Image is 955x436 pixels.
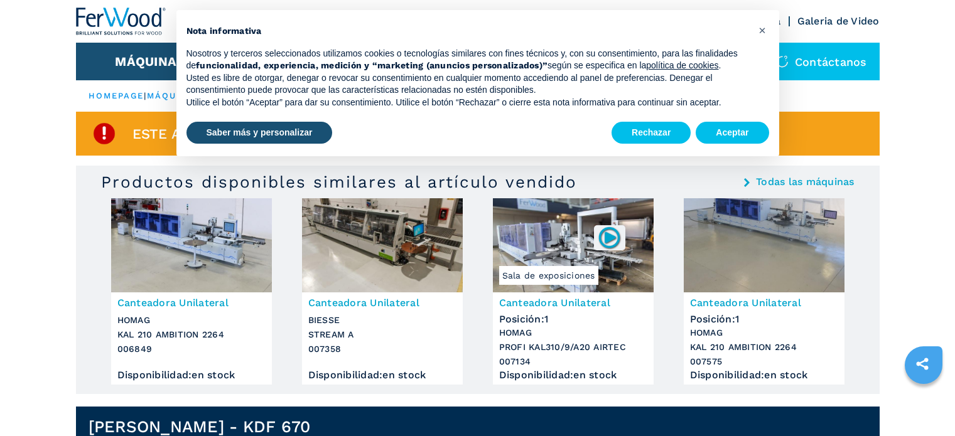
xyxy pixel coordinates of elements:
a: Canteadora Unilateral HOMAG PROFI KAL310/9/A20 AIRTECSala de exposiciones007134Canteadora Unilate... [493,198,654,385]
h3: HOMAG PROFI KAL310/9/A20 AIRTEC 007134 [499,326,647,369]
div: Contáctanos [763,43,880,80]
p: Utilice el botón “Aceptar” para dar su consentimiento. Utilice el botón “Rechazar” o cierre esta ... [186,97,749,109]
iframe: Chat [902,380,946,427]
a: Canteadora Unilateral HOMAG KAL 210 AMBITION 2264Canteadora UnilateralHOMAGKAL 210 AMBITION 22640... [111,198,272,385]
button: Saber más y personalizar [186,122,333,144]
h3: Canteadora Unilateral [690,295,838,310]
a: Canteadora Unilateral HOMAG KAL 210 AMBITION 2264Canteadora UnilateralPosición:1HOMAGKAL 210 AMBI... [684,198,844,385]
h3: Canteadora Unilateral [308,295,456,310]
h3: BIESSE STREAM A 007358 [308,313,456,356]
a: máquinas [147,91,202,100]
a: sharethis [907,348,938,380]
div: Disponibilidad : en stock [117,372,266,378]
h3: HOMAG KAL 210 AMBITION 2264 006849 [117,313,266,356]
img: Ferwood [76,8,166,35]
img: Canteadora Unilateral BIESSE STREAM A [302,198,463,292]
h3: Productos disponibles similares al artículo vendido [101,172,577,192]
h3: HOMAG KAL 210 AMBITION 2264 007575 [690,326,838,369]
p: Nosotros y terceros seleccionados utilizamos cookies o tecnologías similares con fines técnicos y... [186,48,749,72]
img: Canteadora Unilateral HOMAG PROFI KAL310/9/A20 AIRTEC [493,198,654,292]
img: 007134 [597,225,622,250]
a: Todas las máquinas [756,177,855,187]
span: Sala de exposiciones [499,266,598,285]
span: Este artículo ya está vendido [132,127,369,141]
h3: Canteadora Unilateral [499,295,647,310]
a: HOMEPAGE [89,91,144,100]
h2: Nota informativa [186,25,749,38]
div: Disponibilidad : en stock [690,372,838,378]
p: Usted es libre de otorgar, denegar o revocar su consentimiento en cualquier momento accediendo al... [186,72,749,97]
a: Canteadora Unilateral BIESSE STREAM ACanteadora UnilateralBIESSESTREAM A007358Disponibilidad:en s... [302,198,463,385]
div: Disponibilidad : en stock [499,372,647,378]
button: Cerrar esta nota informativa [753,20,773,40]
button: Aceptar [696,122,769,144]
button: Máquinas [115,54,185,69]
img: SoldProduct [92,121,117,146]
strong: funcionalidad, experiencia, medición y “marketing (anuncios personalizados)” [196,60,548,70]
img: Canteadora Unilateral HOMAG KAL 210 AMBITION 2264 [111,198,272,292]
span: | [144,91,146,100]
img: Canteadora Unilateral HOMAG KAL 210 AMBITION 2264 [684,198,844,292]
div: Posición : 1 [499,310,647,322]
div: Posición : 1 [690,310,838,322]
a: política de cookies [646,60,718,70]
div: Disponibilidad : en stock [308,372,456,378]
span: × [758,23,766,38]
button: Rechazar [612,122,691,144]
h3: Canteadora Unilateral [117,295,266,310]
a: Galeria de Video [797,15,880,27]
